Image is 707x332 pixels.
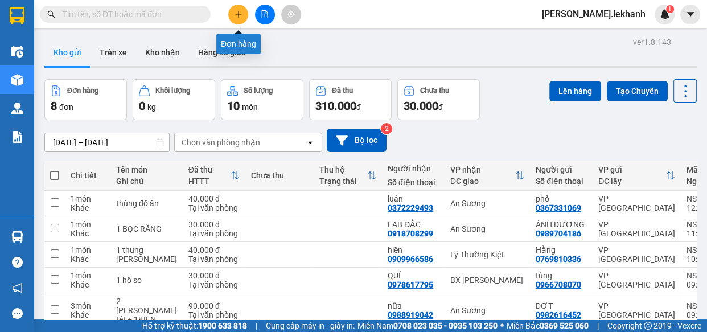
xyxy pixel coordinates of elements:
div: thùng đồ ăn [116,199,177,208]
div: VP [GEOGRAPHIC_DATA] [598,271,675,289]
span: question-circle [12,257,23,268]
div: 2 bịch bánh tét + 1KIEN [116,297,177,324]
img: warehouse-icon [11,74,23,86]
span: 310.000 [315,99,356,113]
th: Toggle SortBy [593,161,681,191]
div: Khác [71,255,105,264]
strong: 0369 525 060 [540,321,589,330]
span: file-add [261,10,269,18]
button: aim [281,5,301,24]
span: Miền Bắc [507,319,589,332]
div: 0918708299 [388,229,433,238]
strong: 0708 023 035 - 0935 103 250 [393,321,498,330]
sup: 1 [666,5,674,13]
div: Chưa thu [420,87,449,95]
div: An Sương [450,306,524,315]
div: VP nhận [450,165,515,174]
img: icon-new-feature [660,9,670,19]
div: Lý Thường Kiệt [450,250,524,259]
div: 3 món [71,301,105,310]
div: 1 món [71,194,105,203]
div: Khác [71,203,105,212]
button: Tạo Chuyến [607,81,668,101]
div: 90.000 đ [188,301,240,310]
div: Thu hộ [319,165,367,174]
img: warehouse-icon [11,103,23,114]
div: phố [536,194,587,203]
div: VP [GEOGRAPHIC_DATA] [598,245,675,264]
span: aim [287,10,295,18]
span: kg [147,103,156,112]
img: warehouse-icon [11,46,23,58]
div: 0988919042 [388,310,433,319]
div: 40.000 đ [188,194,240,203]
div: VP gửi [598,165,666,174]
span: 0 [139,99,145,113]
span: | [256,319,257,332]
div: LAB ĐẮC [388,220,439,229]
div: Khối lượng [155,87,190,95]
div: 1 thung bánh tráng [116,245,177,264]
button: caret-down [680,5,700,24]
div: Tại văn phòng [188,255,240,264]
th: Toggle SortBy [183,161,245,191]
button: Bộ lọc [327,129,387,152]
span: Miền Nam [357,319,498,332]
button: Số lượng10món [221,79,303,120]
div: 30.000 đ [188,220,240,229]
div: HTTT [188,177,231,186]
div: VP [GEOGRAPHIC_DATA] [598,301,675,319]
svg: open [306,138,315,147]
div: 0367331069 [536,203,581,212]
div: Chọn văn phòng nhận [182,137,260,148]
span: 8 [51,99,57,113]
div: Khác [71,310,105,319]
span: ⚪️ [500,323,504,328]
button: Khối lượng0kg [133,79,215,120]
div: VP [GEOGRAPHIC_DATA] [598,220,675,238]
span: 1 [668,5,672,13]
div: ÁNH DƯƠNG [536,220,587,229]
span: Cung cấp máy in - giấy in: [266,319,355,332]
div: ĐC giao [450,177,515,186]
div: An Sương [450,224,524,233]
div: An Sương [450,199,524,208]
div: 0989704186 [536,229,581,238]
button: Hàng đã giao [189,39,255,66]
button: plus [228,5,248,24]
div: Hằng [536,245,587,255]
div: Tại văn phòng [188,280,240,289]
div: 0769810336 [536,255,581,264]
div: luân [388,194,439,203]
div: Đã thu [188,165,231,174]
div: Trạng thái [319,177,367,186]
div: 0966708070 [536,280,581,289]
span: search [47,10,55,18]
button: Kho nhận [136,39,189,66]
div: 1 món [71,245,105,255]
div: Người nhận [388,164,439,173]
div: Tại văn phòng [188,310,240,319]
div: 0909966586 [388,255,433,264]
th: Toggle SortBy [314,161,382,191]
span: đ [356,103,361,112]
div: Tại văn phòng [188,229,240,238]
div: tùng [536,271,587,280]
span: đơn [59,103,73,112]
button: Lên hàng [549,81,601,101]
div: Ghi chú [116,177,177,186]
div: 30.000 đ [188,271,240,280]
div: Đã thu [332,87,353,95]
sup: 2 [381,123,392,134]
strong: 1900 633 818 [198,321,247,330]
span: Hỗ trợ kỹ thuật: [142,319,247,332]
button: Kho gửi [44,39,91,66]
span: | [597,319,599,332]
div: Tại văn phòng [188,203,240,212]
div: QUÍ [388,271,439,280]
div: 1 BỌC RĂNG [116,224,177,233]
span: plus [235,10,242,18]
span: copyright [644,322,652,330]
div: DỢT [536,301,587,310]
div: 40.000 đ [188,245,240,255]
